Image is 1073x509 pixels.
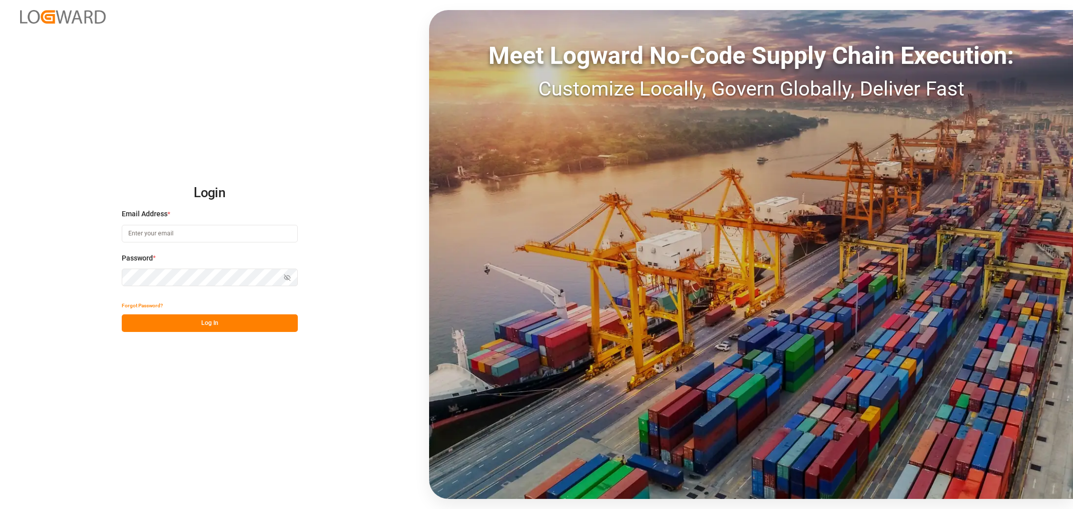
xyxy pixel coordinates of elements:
[122,209,168,219] span: Email Address
[429,38,1073,74] div: Meet Logward No-Code Supply Chain Execution:
[20,10,106,24] img: Logward_new_orange.png
[429,74,1073,104] div: Customize Locally, Govern Globally, Deliver Fast
[122,297,163,314] button: Forgot Password?
[122,253,153,264] span: Password
[122,177,298,209] h2: Login
[122,225,298,242] input: Enter your email
[122,314,298,332] button: Log In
